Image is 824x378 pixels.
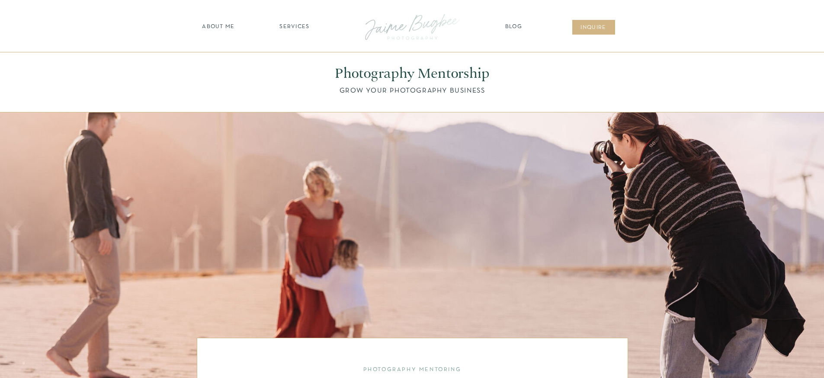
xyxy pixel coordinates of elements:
[270,23,319,32] a: SERVICES
[503,23,525,32] a: Blog
[200,23,237,32] a: about ME
[245,367,580,374] h2: Photography Mentoring
[308,66,517,82] h1: Photography Mentorship
[308,87,517,97] p: GROW YOUR PHOTOGRAPHY BUSINESS
[576,24,611,32] a: inqUIre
